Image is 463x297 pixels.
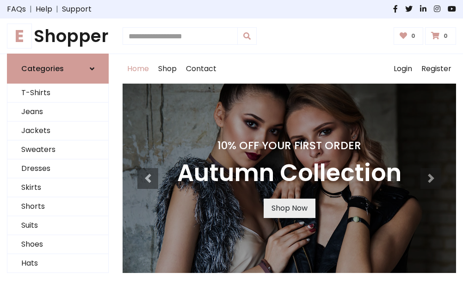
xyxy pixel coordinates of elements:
a: Shoes [7,235,108,254]
span: E [7,24,32,48]
a: Shorts [7,197,108,216]
h3: Autumn Collection [177,159,401,188]
a: Jackets [7,121,108,140]
span: | [52,4,62,15]
a: Hats [7,254,108,273]
a: T-Shirts [7,84,108,103]
a: Support [62,4,92,15]
h6: Categories [21,64,64,73]
span: | [26,4,36,15]
a: Help [36,4,52,15]
a: Login [389,54,417,84]
span: 0 [441,32,450,40]
a: Dresses [7,159,108,178]
a: Jeans [7,103,108,121]
a: Suits [7,216,108,235]
h1: Shopper [7,26,109,46]
h4: 10% Off Your First Order [177,139,401,152]
a: 0 [394,27,424,45]
a: Skirts [7,178,108,197]
span: 0 [409,32,418,40]
a: Categories [7,54,109,84]
a: EShopper [7,26,109,46]
a: 0 [425,27,456,45]
a: FAQs [7,4,26,15]
a: Home [123,54,154,84]
a: Shop Now [264,199,315,218]
a: Contact [181,54,221,84]
a: Shop [154,54,181,84]
a: Sweaters [7,140,108,159]
a: Register [417,54,456,84]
